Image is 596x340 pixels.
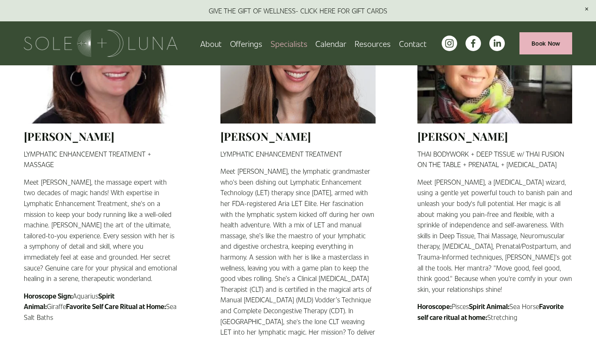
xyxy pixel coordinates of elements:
a: instagram-unauth [442,36,457,51]
p: Meet [PERSON_NAME], a [MEDICAL_DATA] wizard, using a gentle yet powerful touch to banish pain and... [417,177,572,295]
strong: Horoscope Sign: [24,291,73,300]
img: Sole + Luna [24,30,177,57]
a: Book Now [519,32,572,54]
p: Aquarius Giraffe Sea Salt Baths [24,291,179,323]
p: THAI BODYWORK + DEEP TISSUE w/ THAI FUSION ON THE TABLE + PRENATAL + [MEDICAL_DATA] [417,149,572,170]
a: About [200,36,222,51]
p: LYMPHATIC ENHANCEMENT TREATMENT [220,149,375,160]
p: Pisces Sea Horse Stretching [417,301,572,322]
a: Calendar [315,36,346,51]
strong: Horoscope: [417,302,452,311]
a: facebook-unauth [466,36,481,51]
span: Offerings [230,37,262,50]
h2: [PERSON_NAME] [220,129,375,144]
p: LYMPHATIC ENHANCEMENT TREATMENT + MASSAGE [24,149,179,170]
strong: Spirit Animal: [469,302,509,311]
p: Meet [PERSON_NAME], the massage expert with two decades of magic hands! With expertise in Lymphat... [24,177,179,284]
a: Specialists [271,36,307,51]
a: Contact [399,36,427,51]
span: Resources [355,37,391,50]
a: folder dropdown [355,36,391,51]
h2: [PERSON_NAME] [417,129,572,144]
h2: [PERSON_NAME] [24,129,179,144]
a: folder dropdown [230,36,262,51]
a: LinkedIn [489,36,505,51]
strong: Favorite Self Care Ritual at Home: [66,302,166,311]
